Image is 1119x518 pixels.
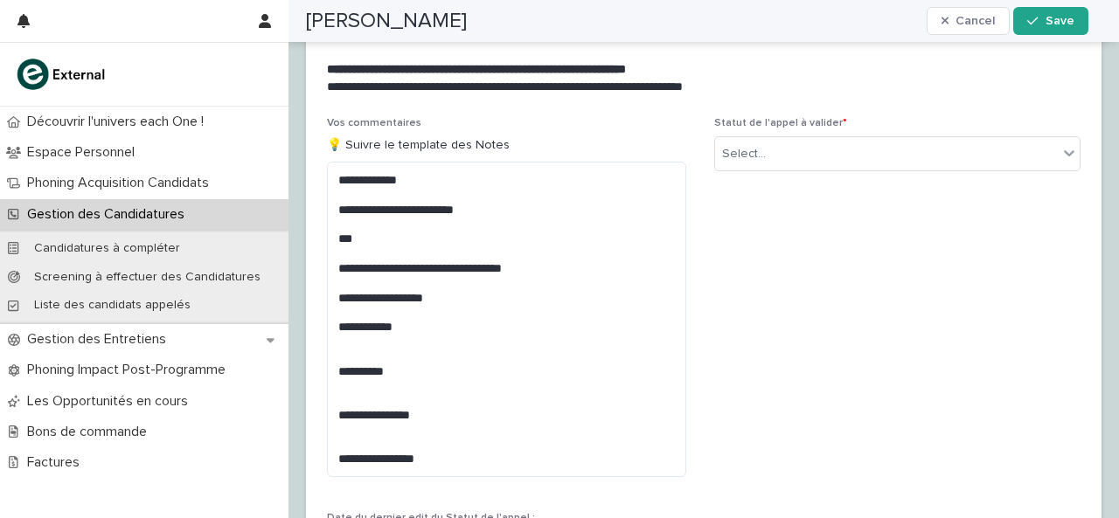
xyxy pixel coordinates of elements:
span: Vos commentaires [327,118,421,128]
p: Espace Personnel [20,144,149,161]
p: Bons de commande [20,424,161,440]
p: Liste des candidats appelés [20,298,205,313]
p: Screening à effectuer des Candidatures [20,270,275,285]
p: Découvrir l'univers each One ! [20,114,218,130]
span: Statut de l'appel à valider [714,118,847,128]
button: Save [1013,7,1088,35]
p: 💡 Suivre le template des Notes [327,136,693,155]
p: Les Opportunités en cours [20,393,202,410]
button: Cancel [927,7,1011,35]
span: Save [1046,15,1074,27]
p: Gestion des Candidatures [20,206,198,223]
img: bc51vvfgR2QLHU84CWIQ [14,57,110,92]
p: Factures [20,454,94,471]
p: Phoning Impact Post-Programme [20,362,240,378]
div: Select... [722,145,766,163]
p: Candidatures à compléter [20,241,194,256]
p: Gestion des Entretiens [20,331,180,348]
h2: [PERSON_NAME] [306,9,467,34]
p: Phoning Acquisition Candidats [20,175,223,191]
span: Cancel [956,15,995,27]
